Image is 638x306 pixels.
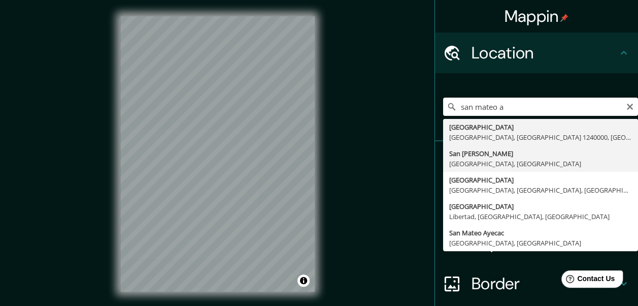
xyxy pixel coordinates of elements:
div: San Mateo Ayecac [449,228,632,238]
div: Layout [435,223,638,263]
iframe: Help widget launcher [548,266,627,295]
button: Toggle attribution [297,274,310,287]
div: Style [435,182,638,223]
h4: Layout [472,233,618,253]
input: Pick your city or area [443,98,638,116]
button: Clear [626,101,634,111]
div: [GEOGRAPHIC_DATA], [GEOGRAPHIC_DATA] [449,238,632,248]
div: [GEOGRAPHIC_DATA], [GEOGRAPHIC_DATA] 1240000, [GEOGRAPHIC_DATA] [449,132,632,142]
div: [GEOGRAPHIC_DATA], [GEOGRAPHIC_DATA] [449,159,632,169]
div: [GEOGRAPHIC_DATA] [449,175,632,185]
img: pin-icon.png [560,14,568,22]
div: Libertad, [GEOGRAPHIC_DATA], [GEOGRAPHIC_DATA] [449,211,632,222]
div: [GEOGRAPHIC_DATA] [449,201,632,211]
h4: Mappin [505,6,569,26]
div: [GEOGRAPHIC_DATA] [449,122,632,132]
div: Location [435,33,638,73]
div: San [PERSON_NAME] [449,148,632,159]
div: [GEOGRAPHIC_DATA], [GEOGRAPHIC_DATA], [GEOGRAPHIC_DATA] [449,185,632,195]
div: Pins [435,141,638,182]
h4: Border [472,273,618,294]
h4: Location [472,43,618,63]
div: Border [435,263,638,304]
canvas: Map [120,16,315,292]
